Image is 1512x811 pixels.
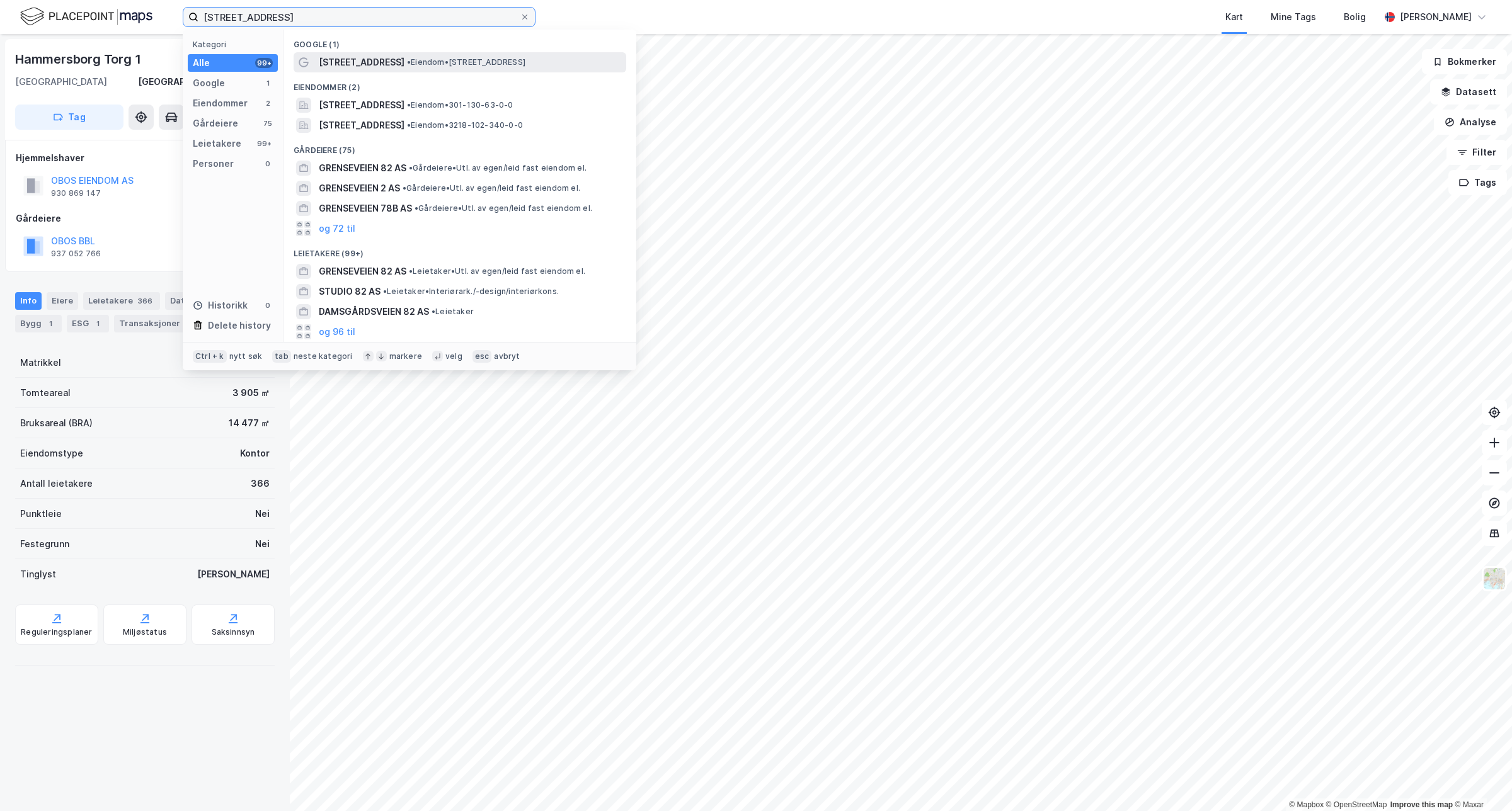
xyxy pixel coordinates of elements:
div: 366 [251,476,270,491]
span: Leietaker • Interiørark./-design/interiørkons. [383,286,559,297]
div: Nei [255,536,270,552]
div: neste kategori [294,351,353,361]
div: tab [272,350,291,363]
iframe: Chat Widget [1449,751,1512,811]
div: Hjemmelshaver [16,150,274,166]
div: Kontrollprogram for chat [1449,751,1512,811]
div: 2 [263,98,273,108]
span: GRENSEVEIEN 82 AS [319,161,406,176]
a: Improve this map [1390,800,1453,809]
button: Bokmerker [1422,49,1507,74]
div: Eiendomstype [20,446,83,461]
span: • [407,100,411,110]
span: Leietaker • Utl. av egen/leid fast eiendom el. [409,266,585,276]
input: Søk på adresse, matrikkel, gårdeiere, leietakere eller personer [198,8,520,26]
span: • [407,120,411,130]
div: Ctrl + k [193,350,227,363]
div: [GEOGRAPHIC_DATA] [15,74,107,89]
span: Gårdeiere • Utl. av egen/leid fast eiendom el. [403,183,580,193]
span: STUDIO 82 AS [319,284,381,299]
div: Punktleie [20,506,62,521]
span: • [383,286,387,296]
div: Matrikkel [20,355,61,370]
div: markere [389,351,422,361]
span: DAMSGÅRDSVEIEN 82 AS [319,304,429,319]
button: Tags [1448,170,1507,195]
div: [PERSON_NAME] [1400,9,1472,25]
div: Gårdeiere [16,211,274,226]
button: og 96 til [319,324,355,339]
div: Datasett [165,292,227,310]
span: Leietaker [432,307,474,317]
div: Gårdeiere (75) [283,135,636,158]
div: 937 052 766 [51,249,101,259]
span: • [403,183,406,193]
div: avbryt [494,351,520,361]
span: • [432,307,435,316]
div: 1 [91,317,104,330]
div: Google (1) [283,30,636,52]
span: [STREET_ADDRESS] [319,98,404,113]
img: logo.f888ab2527a4732fd821a326f86c7f29.svg [20,6,152,28]
div: 75 [263,118,273,128]
div: Antall leietakere [20,476,93,491]
div: Kontor [240,446,270,461]
div: 99+ [255,58,273,68]
div: Gårdeiere [193,116,238,131]
div: velg [445,351,462,361]
span: • [409,163,413,173]
div: Eiendommer (2) [283,72,636,95]
button: og 72 til [319,221,355,236]
span: • [407,57,411,67]
div: Bolig [1344,9,1366,25]
span: GRENSEVEIEN 2 AS [319,181,400,196]
div: Leietakere (99+) [283,239,636,261]
div: [GEOGRAPHIC_DATA], 208/279 [138,74,275,89]
button: Analyse [1434,110,1507,135]
span: GRENSEVEIEN 78B AS [319,201,412,216]
div: Bygg [15,315,62,332]
div: Saksinnsyn [212,627,255,637]
div: Miljøstatus [123,627,167,637]
div: Personer [193,156,234,171]
span: Gårdeiere • Utl. av egen/leid fast eiendom el. [409,163,587,173]
div: esc [472,350,492,363]
span: [STREET_ADDRESS] [319,118,404,133]
span: Eiendom • [STREET_ADDRESS] [407,57,525,67]
div: 3 905 ㎡ [232,385,270,400]
div: Nei [255,506,270,521]
div: Festegrunn [20,536,69,552]
div: Tinglyst [20,567,56,582]
span: GRENSEVEIEN 82 AS [319,264,406,279]
div: Delete history [208,318,271,333]
div: Tomteareal [20,385,71,400]
span: • [409,266,413,276]
div: Eiendommer [193,96,248,111]
div: 14 477 ㎡ [229,416,270,431]
div: 930 869 147 [51,188,101,198]
div: 1 [44,317,57,330]
div: Transaksjoner [114,315,200,332]
div: 0 [263,159,273,169]
div: Eiere [47,292,78,310]
button: Datasett [1430,79,1507,105]
div: 366 [135,295,155,307]
img: Z [1482,567,1506,591]
div: Historikk [193,298,248,313]
span: Eiendom • 3218-102-340-0-0 [407,120,523,130]
div: [PERSON_NAME] [197,567,270,582]
button: Tag [15,105,123,130]
div: Reguleringsplaner [21,627,92,637]
div: nytt søk [229,351,263,361]
span: Gårdeiere • Utl. av egen/leid fast eiendom el. [415,203,592,213]
div: ESG [67,315,109,332]
a: OpenStreetMap [1326,800,1387,809]
div: Google [193,76,225,91]
div: Info [15,292,42,310]
div: 0 [263,300,273,310]
a: Mapbox [1289,800,1324,809]
span: • [415,203,418,213]
div: Alle [193,55,210,71]
div: Hammersborg Torg 1 [15,49,143,69]
div: Mine Tags [1271,9,1316,25]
